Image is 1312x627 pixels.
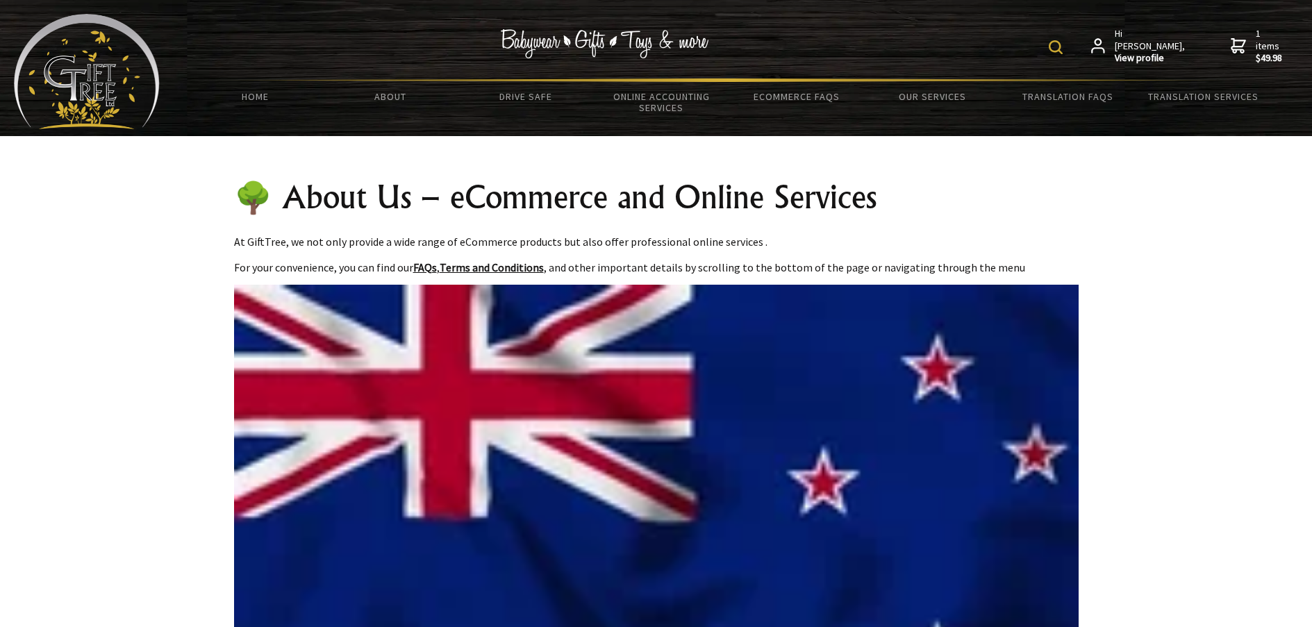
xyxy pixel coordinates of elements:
a: Our Services [865,82,1000,111]
a: Translation FAQs [1000,82,1136,111]
strong: View profile [1115,52,1186,65]
a: Translation Services [1136,82,1271,111]
img: Babywear - Gifts - Toys & more [500,29,708,58]
a: Drive Safe [458,82,594,111]
span: Hi [PERSON_NAME], [1115,28,1186,65]
p: At GiftTree, we not only provide a wide range of eCommerce products but also offer professional o... [234,233,1079,250]
a: 1 items$49.98 [1231,28,1284,65]
a: FAQs [413,260,437,274]
h1: 🌳 About Us – eCommerce and Online Services [234,181,1079,214]
p: For your convenience, you can find our , , and other important details by scrolling to the bottom... [234,259,1079,276]
a: eCommerce FAQs [729,82,865,111]
a: Online Accounting Services [594,82,729,122]
a: HOME [188,82,323,111]
img: Babyware - Gifts - Toys and more... [14,14,160,129]
img: product search [1049,40,1063,54]
strong: $49.98 [1256,52,1284,65]
a: About [323,82,458,111]
span: 1 items [1256,27,1284,65]
a: Hi [PERSON_NAME],View profile [1091,28,1186,65]
a: Terms and Conditions [440,260,544,274]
